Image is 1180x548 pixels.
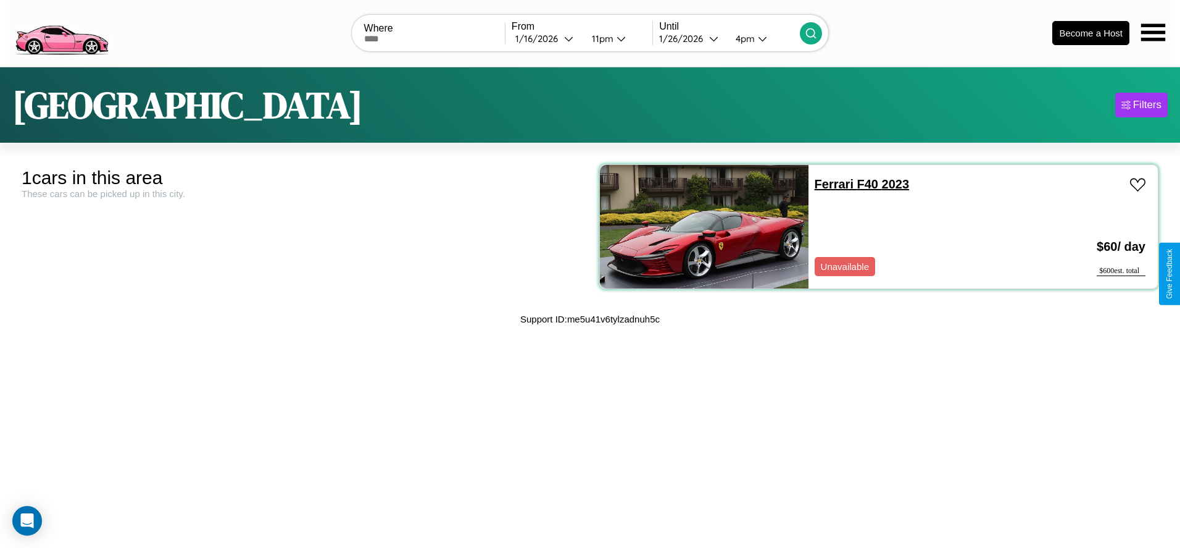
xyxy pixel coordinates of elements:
[1097,227,1145,266] h3: $ 60 / day
[815,177,909,191] a: Ferrari F40 2023
[1133,99,1161,111] div: Filters
[582,32,652,45] button: 11pm
[364,23,505,34] label: Where
[659,33,709,44] div: 1 / 26 / 2026
[586,33,617,44] div: 11pm
[726,32,800,45] button: 4pm
[9,6,114,58] img: logo
[659,21,800,32] label: Until
[1115,93,1168,117] button: Filters
[1052,21,1129,45] button: Become a Host
[12,506,42,536] div: Open Intercom Messenger
[821,258,869,275] p: Unavailable
[512,21,652,32] label: From
[512,32,582,45] button: 1/16/2026
[1165,249,1174,299] div: Give Feedback
[22,188,581,199] div: These cars can be picked up in this city.
[1097,266,1145,276] div: $ 600 est. total
[729,33,758,44] div: 4pm
[12,80,363,130] h1: [GEOGRAPHIC_DATA]
[515,33,564,44] div: 1 / 16 / 2026
[22,167,581,188] div: 1 cars in this area
[520,311,660,327] p: Support ID: me5u41v6tylzadnuh5c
